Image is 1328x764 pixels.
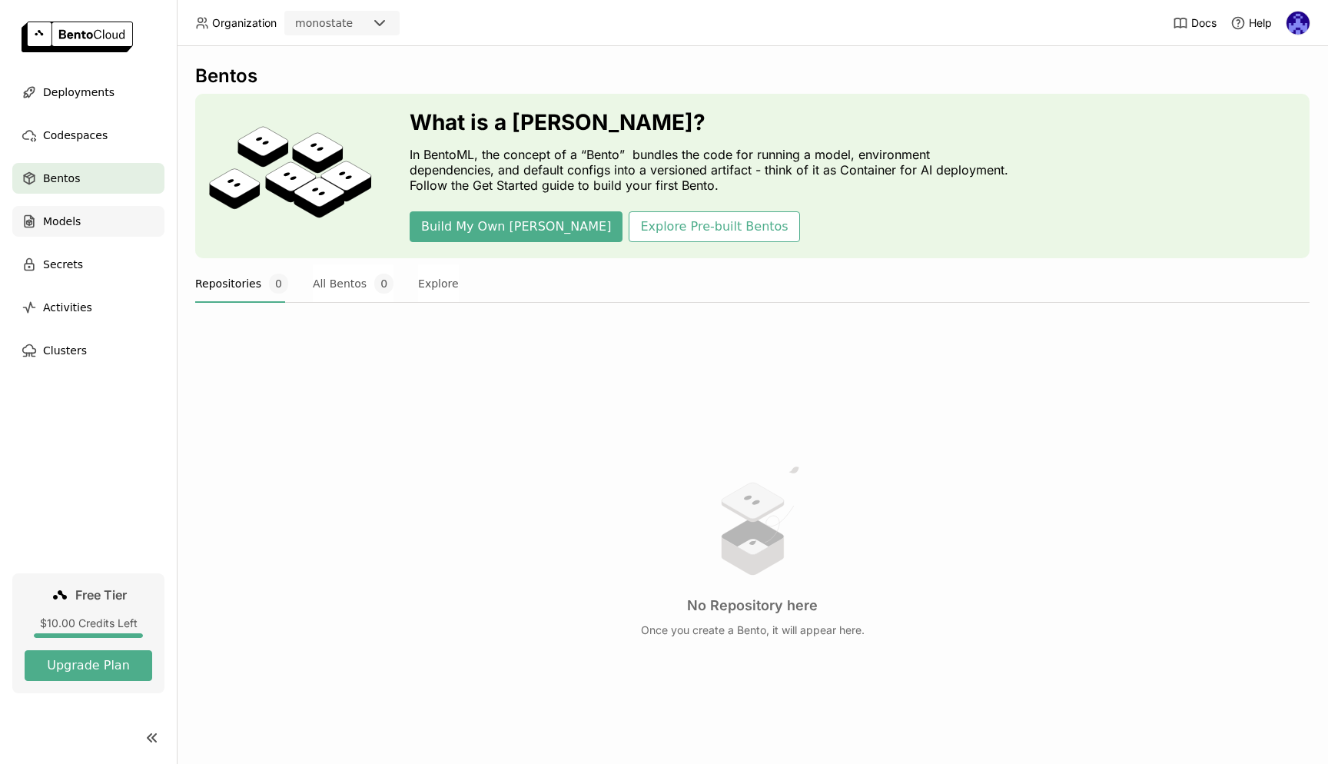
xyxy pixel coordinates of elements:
[374,274,393,294] span: 0
[629,211,799,242] button: Explore Pre-built Bentos
[195,264,288,303] button: Repositories
[410,110,1017,135] h3: What is a [PERSON_NAME]?
[43,212,81,231] span: Models
[207,125,373,227] img: cover onboarding
[1286,12,1310,35] img: Andrew correa
[43,83,115,101] span: Deployments
[212,16,277,30] span: Organization
[43,126,108,144] span: Codespaces
[12,206,164,237] a: Models
[641,623,865,637] p: Once you create a Bento, it will appear here.
[195,65,1310,88] div: Bentos
[1249,16,1272,30] span: Help
[43,169,80,188] span: Bentos
[695,463,810,579] img: no results
[12,573,164,693] a: Free Tier$10.00 Credits LeftUpgrade Plan
[43,341,87,360] span: Clusters
[1191,16,1217,30] span: Docs
[410,147,1017,193] p: In BentoML, the concept of a “Bento” bundles the code for running a model, environment dependenci...
[687,597,818,614] h3: No Repository here
[12,120,164,151] a: Codespaces
[12,292,164,323] a: Activities
[354,16,356,32] input: Selected monostate.
[25,616,152,630] div: $10.00 Credits Left
[75,587,127,603] span: Free Tier
[295,15,353,31] div: monostate
[418,264,459,303] button: Explore
[12,335,164,366] a: Clusters
[22,22,133,52] img: logo
[1230,15,1272,31] div: Help
[1173,15,1217,31] a: Docs
[25,650,152,681] button: Upgrade Plan
[43,255,83,274] span: Secrets
[12,249,164,280] a: Secrets
[410,211,622,242] button: Build My Own [PERSON_NAME]
[12,77,164,108] a: Deployments
[269,274,288,294] span: 0
[313,264,393,303] button: All Bentos
[12,163,164,194] a: Bentos
[43,298,92,317] span: Activities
